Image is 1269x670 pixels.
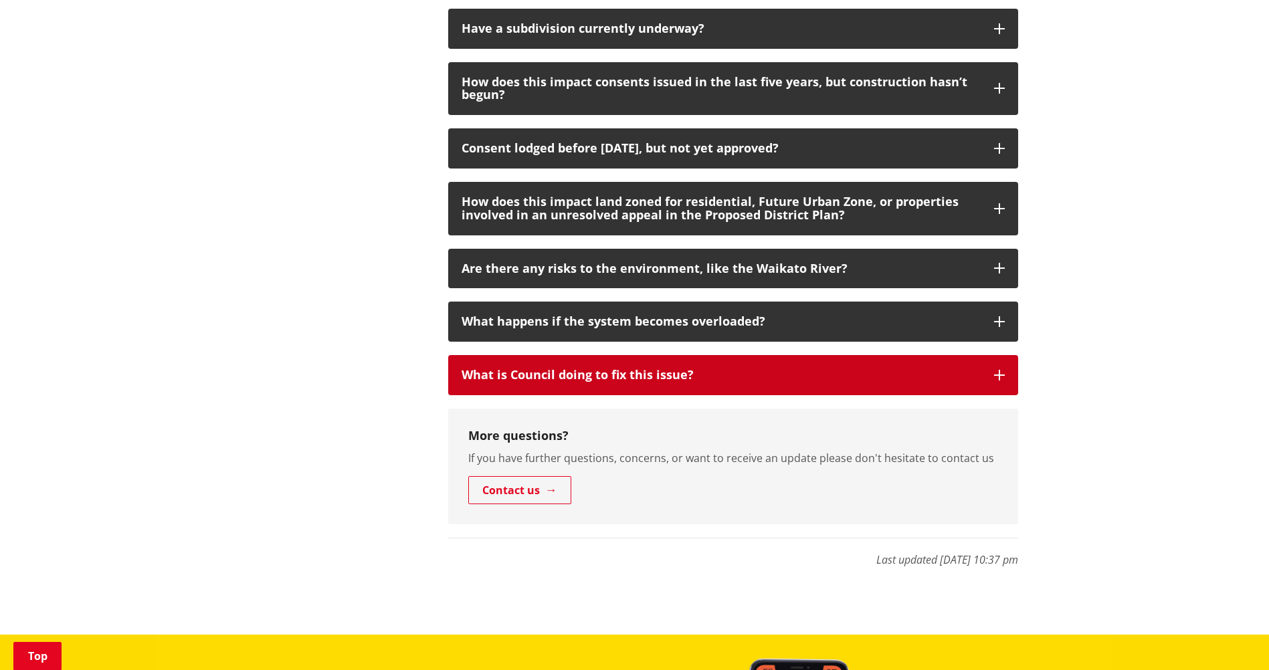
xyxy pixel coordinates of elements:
[448,128,1018,169] button: Consent lodged before [DATE], but not yet approved?
[448,249,1018,289] button: Are there any risks to the environment, like the Waikato River?
[448,302,1018,342] button: What happens if the system becomes overloaded?
[462,315,981,328] div: What happens if the system becomes overloaded?
[468,429,998,443] h3: More questions?
[462,195,981,222] div: How does this impact land zoned for residential, Future Urban Zone, or properties involved in an ...
[462,22,981,35] div: Have a subdivision currently underway?
[448,538,1018,568] p: Last updated [DATE] 10:37 pm
[462,76,981,102] div: How does this impact consents issued in the last five years, but construction hasn’t begun?
[1207,614,1256,662] iframe: Messenger Launcher
[448,62,1018,116] button: How does this impact consents issued in the last five years, but construction hasn’t begun?
[462,262,981,275] div: Are there any risks to the environment, like the Waikato River?
[462,142,981,155] div: Consent lodged before [DATE], but not yet approved?
[448,355,1018,395] button: What is Council doing to fix this issue?
[468,476,571,504] a: Contact us
[462,368,981,382] div: What is Council doing to fix this issue?
[448,9,1018,49] button: Have a subdivision currently underway?
[468,450,998,466] p: If you have further questions, concerns, or want to receive an update please don't hesitate to co...
[448,182,1018,235] button: How does this impact land zoned for residential, Future Urban Zone, or properties involved in an ...
[13,642,62,670] a: Top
